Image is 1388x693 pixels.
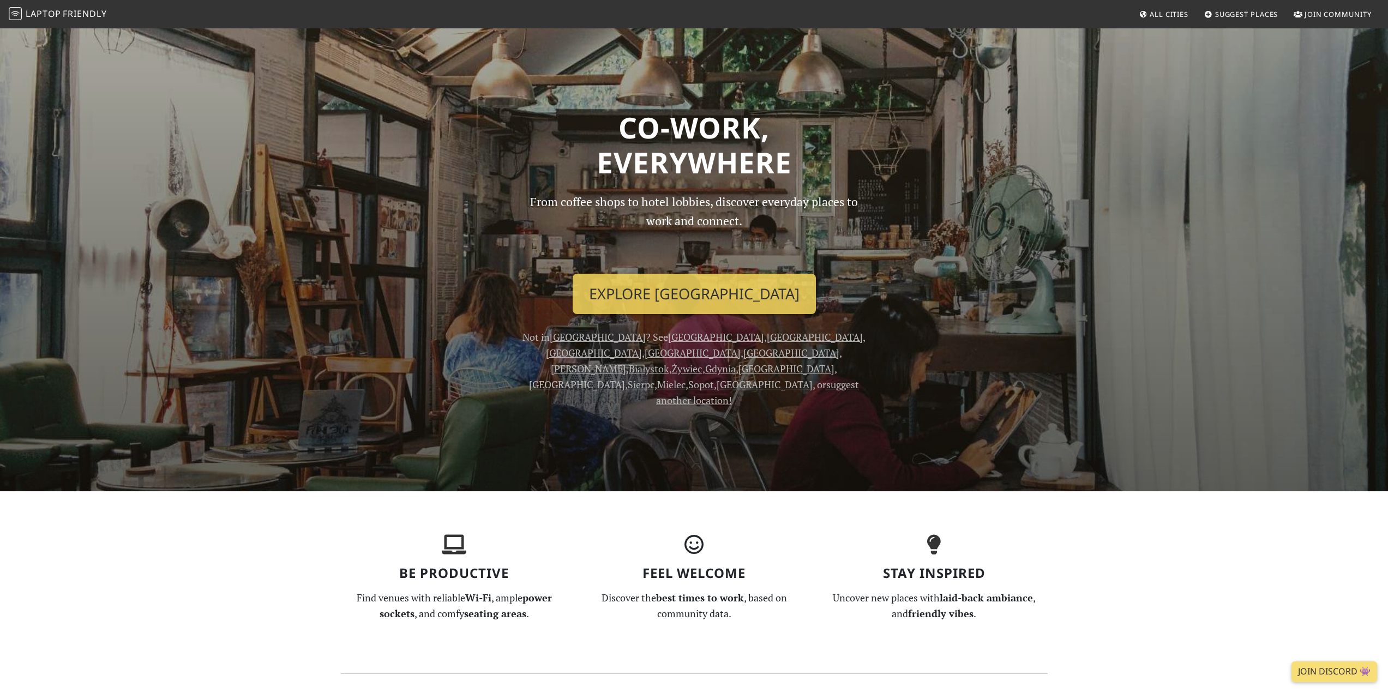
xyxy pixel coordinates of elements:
p: Uncover new places with , and . [821,590,1048,622]
a: Suggest Places [1200,4,1283,24]
a: [GEOGRAPHIC_DATA] [767,330,863,344]
p: Find venues with reliable , ample , and comfy . [341,590,568,622]
a: [GEOGRAPHIC_DATA] [529,378,625,391]
a: [GEOGRAPHIC_DATA] [738,362,834,375]
span: All Cities [1150,9,1188,19]
a: Sierpc [628,378,654,391]
a: suggest another location! [656,378,859,407]
strong: power sockets [380,591,552,620]
a: LaptopFriendly LaptopFriendly [9,5,107,24]
span: Suggest Places [1215,9,1278,19]
a: Żywiec [672,362,702,375]
a: [GEOGRAPHIC_DATA] [550,330,646,344]
h3: Feel Welcome [581,565,808,581]
span: Join Community [1305,9,1372,19]
h3: Stay Inspired [821,565,1048,581]
a: Białystok [629,362,669,375]
p: Discover the , based on community data. [581,590,808,622]
a: [GEOGRAPHIC_DATA] [743,346,839,359]
a: [GEOGRAPHIC_DATA] [645,346,741,359]
a: Join Community [1289,4,1376,24]
img: LaptopFriendly [9,7,22,20]
a: Explore [GEOGRAPHIC_DATA] [573,274,816,314]
a: [GEOGRAPHIC_DATA] [546,346,642,359]
strong: Wi-Fi [465,591,491,604]
span: Laptop [26,8,61,20]
h1: Co-work, Everywhere [341,110,1048,179]
strong: laid-back ambiance [940,591,1033,604]
a: All Cities [1134,4,1193,24]
p: From coffee shops to hotel lobbies, discover everyday places to work and connect. [521,192,868,265]
a: Join Discord 👾 [1291,661,1377,682]
a: [GEOGRAPHIC_DATA] [717,378,813,391]
a: [PERSON_NAME] [551,362,626,375]
a: Sopot [688,378,714,391]
a: [GEOGRAPHIC_DATA] [668,330,764,344]
strong: best times to work [656,591,744,604]
a: Mielec [657,378,686,391]
span: Friendly [63,8,106,20]
strong: seating areas [464,607,526,620]
a: Gdynia [705,362,736,375]
h3: Be Productive [341,565,568,581]
strong: friendly vibes [908,607,974,620]
span: Not in ? See , , , , , , , , , , , , , , , or [522,330,866,406]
